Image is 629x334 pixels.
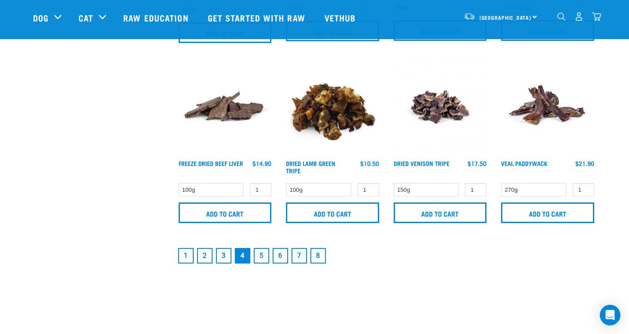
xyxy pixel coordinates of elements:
[250,183,271,196] input: 1
[600,305,620,325] div: Open Intercom Messenger
[286,202,379,223] input: Add to cart
[273,248,288,264] a: Goto page 6
[254,248,269,264] a: Goto page 5
[573,183,594,196] input: 1
[292,248,307,264] a: Goto page 7
[216,248,231,264] a: Goto page 3
[179,202,272,223] input: Add to cart
[360,160,379,167] div: $10.50
[464,12,475,20] img: van-moving.png
[358,183,379,196] input: 1
[499,58,596,156] img: Stack of Veal Paddywhack For Pets
[465,183,486,196] input: 1
[316,0,367,35] a: Vethub
[33,11,49,24] a: Dog
[178,248,194,264] a: Goto page 1
[501,162,547,165] a: Veal Paddywack
[575,160,594,167] div: $21.90
[79,11,93,24] a: Cat
[179,162,243,165] a: Freeze Dried Beef Liver
[468,160,486,167] div: $17.50
[574,12,583,21] img: user.png
[235,248,250,264] a: Page 4
[252,160,271,167] div: $14.90
[197,248,213,264] a: Goto page 2
[557,12,565,21] img: home-icon-1@2x.png
[310,248,326,264] a: Goto page 8
[394,202,487,223] input: Add to cart
[480,16,532,19] span: [GEOGRAPHIC_DATA]
[284,58,381,156] img: Pile Of Dried Lamb Tripe For Pets
[176,58,274,156] img: Stack Of Freeze Dried Beef Liver For Pets
[392,58,489,156] img: Dried Vension Tripe 1691
[199,0,316,35] a: Get started with Raw
[592,12,601,21] img: home-icon@2x.png
[176,246,596,265] nav: pagination
[286,162,335,172] a: Dried Lamb Green Tripe
[501,202,594,223] input: Add to cart
[394,162,450,165] a: Dried Venison Tripe
[115,0,199,35] a: Raw Education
